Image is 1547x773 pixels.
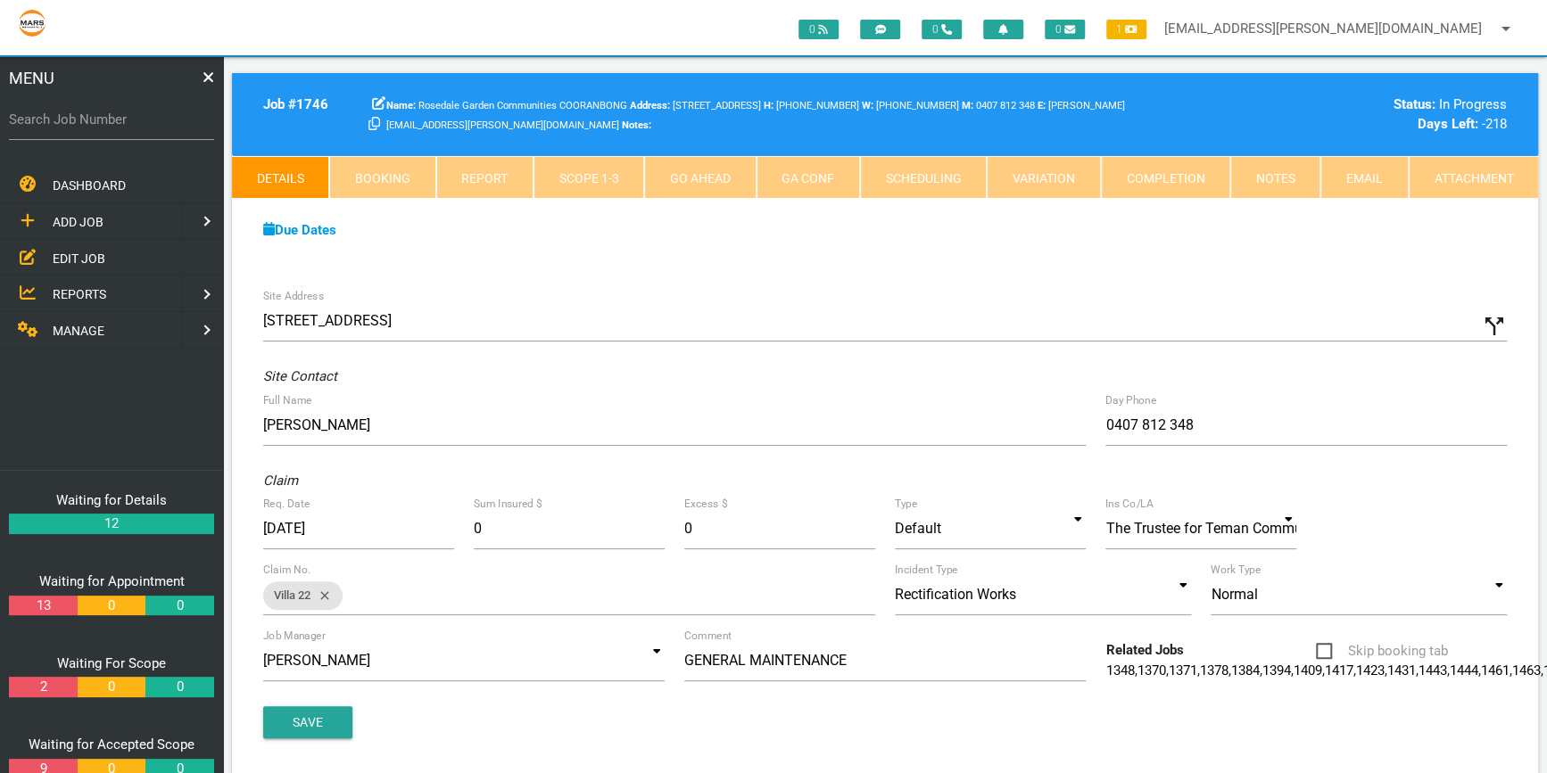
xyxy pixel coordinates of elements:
[860,156,987,199] a: Scheduling
[1481,313,1508,340] i: Click to show custom address field
[764,100,859,111] span: Home phone
[9,677,77,697] a: 2
[263,96,328,112] b: Job # 1746
[263,368,337,384] i: Site Contact
[56,492,167,508] a: Waiting for Details
[1106,20,1146,39] span: 1
[263,473,298,489] i: Claim
[53,251,105,265] span: EDIT JOB
[534,156,644,199] a: Scope 1-3
[1105,496,1154,512] label: Ins Co/LA
[18,9,46,37] img: s3file
[29,736,194,752] a: Waiting for Accepted Scope
[57,655,166,671] a: Waiting For Scope
[862,100,873,111] b: W:
[630,100,670,111] b: Address:
[368,116,380,132] a: Click here copy customer information.
[757,156,860,199] a: GA Conf
[1211,562,1261,578] label: Work Type
[1409,156,1538,199] a: Attachment
[53,178,126,193] span: DASHBOARD
[263,706,352,738] button: Save
[1105,642,1183,658] b: Related Jobs
[1137,662,1165,678] a: 1370
[764,100,773,111] b: H:
[145,596,213,616] a: 0
[78,596,145,616] a: 0
[1386,662,1415,678] a: 1431
[962,100,973,111] b: M:
[862,100,959,111] span: [PHONE_NUMBER]
[1230,662,1259,678] a: 1384
[1511,662,1540,678] a: 1463
[1320,156,1408,199] a: Email
[630,100,761,111] span: [STREET_ADDRESS]
[232,156,329,199] a: Details
[329,156,435,199] a: Booking
[53,287,106,301] span: REPORTS
[1449,662,1477,678] a: 1444
[922,20,962,39] span: 0
[310,581,332,610] i: close
[1105,392,1156,408] label: Day Phone
[386,100,416,111] b: Name:
[684,496,727,512] label: Excess $
[1262,662,1290,678] a: 1394
[145,677,213,697] a: 0
[1418,662,1446,678] a: 1443
[962,100,1035,111] span: Jamie
[9,514,214,534] a: 12
[53,215,103,229] span: ADD JOB
[1324,662,1353,678] a: 1417
[1168,662,1196,678] a: 1371
[1355,662,1384,678] a: 1423
[895,562,957,578] label: Incident Type
[78,677,145,697] a: 0
[9,110,214,130] label: Search Job Number
[53,324,104,338] span: MANAGE
[9,66,54,90] span: MENU
[1230,156,1320,199] a: Notes
[644,156,756,199] a: Go Ahead
[1211,95,1507,135] div: In Progress -218
[386,100,627,111] span: Rosedale Garden Communities COORANBONG
[1038,100,1046,111] b: E:
[263,392,311,408] label: Full Name
[39,573,185,589] a: Waiting for Appointment
[263,496,310,512] label: Req. Date
[1316,640,1447,662] span: Skip booking tab
[263,222,336,238] a: Due Dates
[895,496,917,512] label: Type
[1096,640,1306,680] div: , , , , , , , , , , , , , , , , , , , , , , , , , , , , , , , , , , ,
[263,628,326,644] label: Job Manager
[263,288,324,304] label: Site Address
[1199,662,1228,678] a: 1378
[263,562,311,578] label: Claim No.
[1480,662,1509,678] a: 1461
[1105,662,1134,678] a: 1348
[798,20,839,39] span: 0
[1394,96,1435,112] b: Status:
[1293,662,1321,678] a: 1409
[1418,116,1478,132] b: Days Left:
[684,628,732,644] label: Comment
[622,119,651,131] b: Notes:
[9,596,77,616] a: 13
[474,496,542,512] label: Sum Insured $
[987,156,1100,199] a: Variation
[263,581,343,610] div: Villa 22
[1045,20,1085,39] span: 0
[1101,156,1230,199] a: Completion
[436,156,534,199] a: Report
